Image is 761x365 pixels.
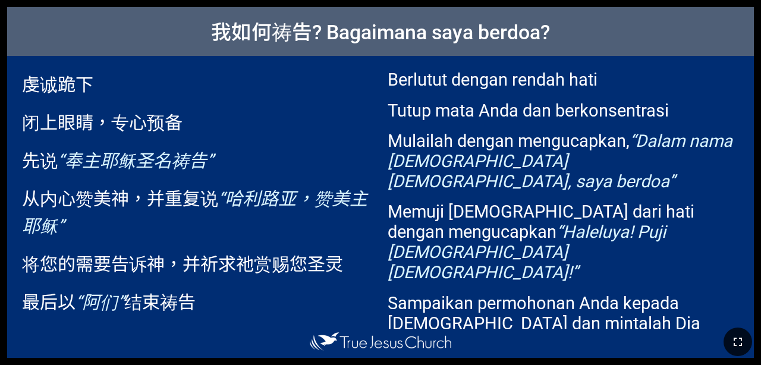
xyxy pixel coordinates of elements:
em: “Dalam nama [DEMOGRAPHIC_DATA] [DEMOGRAPHIC_DATA], saya berdoa” [388,131,732,191]
p: 将您的需要告诉神，并祈求祂赏赐您圣灵 [22,250,373,277]
p: 先说 [22,146,373,174]
p: Berlutut dengan rendah hati [388,70,739,90]
p: Mulailah dengan mengucapkan, [388,131,739,191]
h1: 我如何祷告? Bagaimana saya berdoa? [7,7,754,56]
em: “哈利路亚，赞美主耶稣” [22,188,367,237]
p: 从内心赞美神，并重复说 [22,184,373,239]
em: “奉主耶稣圣名祷告” [58,150,213,171]
p: Tutup mata Anda dan berkonsentrasi [388,100,739,121]
p: Sampaikan permohonan Anda kepada [DEMOGRAPHIC_DATA] dan mintalah Dia memberi Anda [DEMOGRAPHIC_DATA] [388,293,739,354]
em: “Haleluya! Puji [DEMOGRAPHIC_DATA] [DEMOGRAPHIC_DATA]!” [388,222,666,282]
p: Memuji [DEMOGRAPHIC_DATA] dari hati dengan mengucapkan [388,202,739,282]
p: 虔诚跪下 [22,70,373,97]
em: “阿们” [76,292,124,313]
p: 最后以 结束祷告 [22,288,373,315]
p: 闭上眼睛，专心预备 [22,108,373,136]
